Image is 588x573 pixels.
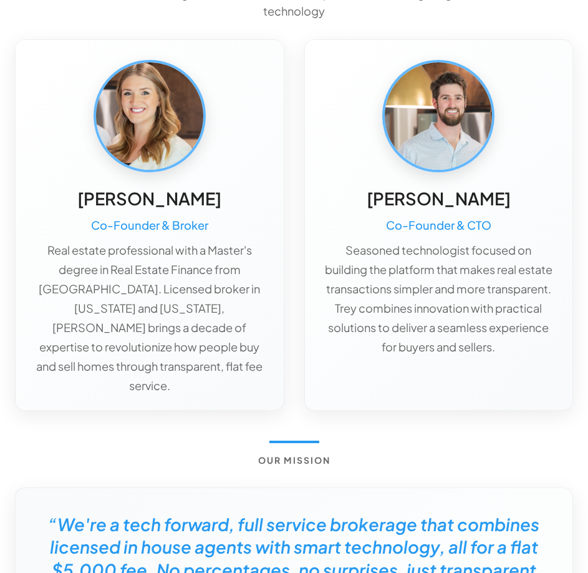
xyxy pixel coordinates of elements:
[77,187,221,210] h5: [PERSON_NAME]
[325,240,553,356] p: Seasoned technologist focused on building the platform that makes real estate transactions simple...
[96,62,203,170] img: Caroline McMeans
[258,453,330,467] h6: Our Mission
[386,215,491,235] h6: Co-Founder & CTO
[385,62,492,170] img: Trey McMeans
[367,187,511,210] h5: [PERSON_NAME]
[91,215,208,235] h6: Co-Founder & Broker
[36,240,264,396] p: Real estate professional with a Master's degree in Real Estate Finance from [GEOGRAPHIC_DATA]. Li...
